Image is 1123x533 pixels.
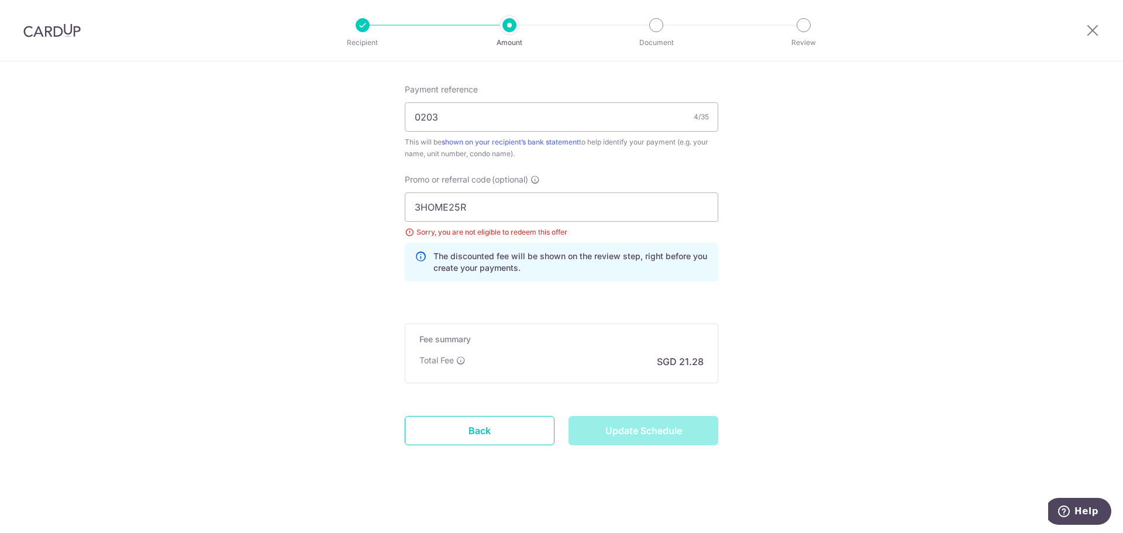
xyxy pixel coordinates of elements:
span: Payment reference [405,84,478,95]
p: Total Fee [419,355,454,366]
a: Back [405,416,554,445]
div: This will be to help identify your payment (e.g. your name, unit number, condo name). [405,136,718,160]
p: Amount [466,37,553,49]
span: Promo or referral code [405,174,491,185]
img: CardUp [23,23,81,37]
p: SGD 21.28 [657,355,704,369]
p: The discounted fee will be shown on the review step, right before you create your payments. [433,250,708,274]
span: (optional) [492,174,528,185]
h5: Fee summary [419,333,704,345]
p: Document [613,37,700,49]
p: Recipient [319,37,406,49]
div: 4/35 [694,111,709,123]
iframe: Opens a widget where you can find more information [1048,498,1111,527]
div: Sorry, you are not eligible to redeem this offer [405,226,718,238]
a: shown on your recipient’s bank statement [442,137,579,146]
p: Review [760,37,847,49]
